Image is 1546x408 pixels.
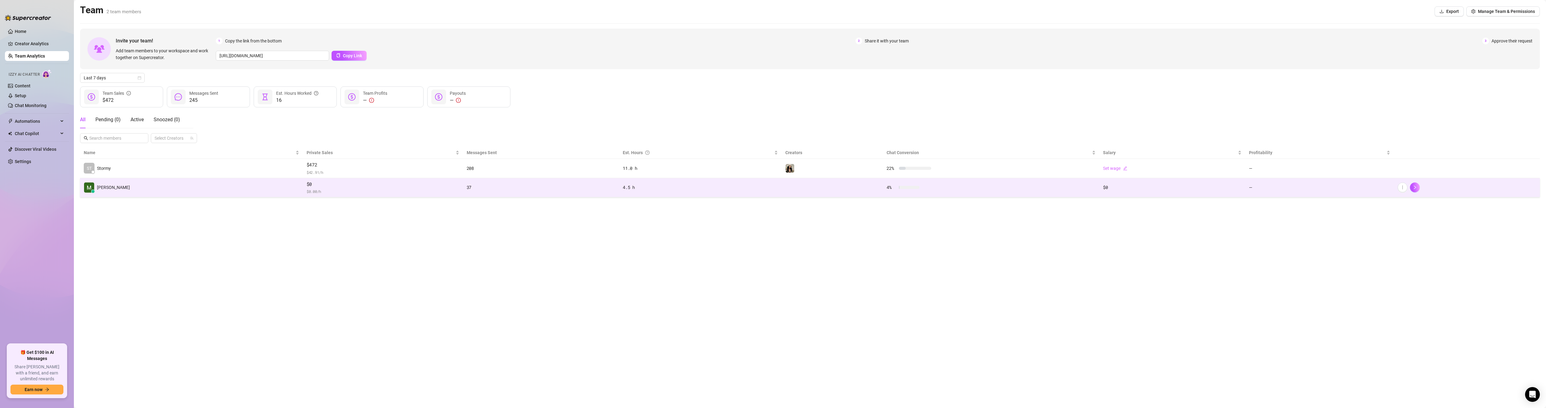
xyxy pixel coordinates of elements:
[97,184,130,191] span: [PERSON_NAME]
[5,15,51,21] img: logo-BBDzfeDw.svg
[1400,185,1405,190] span: more
[332,51,367,61] button: Copy Link
[1413,185,1417,190] span: right
[15,29,26,34] a: Home
[95,116,121,123] div: Pending ( 0 )
[225,38,282,44] span: Copy the link from the bottom
[15,39,64,49] a: Creator Analytics
[1245,178,1394,198] td: —
[645,149,650,156] span: question-circle
[8,119,13,124] span: thunderbolt
[435,93,442,101] span: dollar-circle
[15,54,45,58] a: Team Analytics
[10,385,63,394] button: Earn nowarrow-right
[89,135,140,142] input: Search members
[307,188,459,194] span: $ 0.00 /h
[15,159,31,164] a: Settings
[116,47,213,61] span: Add team members to your workspace and work together on Supercreator.
[1471,9,1476,14] span: setting
[138,76,141,80] span: calendar
[623,165,778,172] div: 11.0 h
[15,93,26,98] a: Setup
[1249,150,1272,155] span: Profitability
[88,93,95,101] span: dollar-circle
[307,150,333,155] span: Private Sales
[84,182,94,193] img: M H
[87,165,92,172] span: ST
[276,90,318,97] div: Est. Hours Worked
[80,147,303,159] th: Name
[127,90,131,97] span: info-circle
[623,149,773,156] div: Est. Hours
[1446,9,1459,14] span: Export
[314,90,318,97] span: question-circle
[865,38,909,44] span: Share it with your team
[15,147,56,152] a: Discover Viral Videos
[84,149,294,156] span: Name
[103,90,131,97] div: Team Sales
[1466,6,1540,16] button: Manage Team & Permissions
[786,164,794,173] img: Stormy
[276,97,318,104] span: 16
[1492,38,1532,44] span: Approve their request
[25,387,42,392] span: Earn now
[467,184,615,191] div: 37
[467,150,497,155] span: Messages Sent
[887,165,896,172] span: 22 %
[190,136,194,140] span: team
[456,98,461,103] span: exclamation-circle
[103,97,131,104] span: $472
[336,53,340,58] span: copy
[782,147,883,159] th: Creators
[10,350,63,362] span: 🎁 Get $100 in AI Messages
[45,387,49,392] span: arrow-right
[15,129,58,138] span: Chat Copilot
[887,150,919,155] span: Chat Conversion
[97,165,111,172] span: Stormy
[1103,150,1116,155] span: Salary
[15,116,58,126] span: Automations
[80,4,141,16] h2: Team
[467,165,615,172] div: 208
[107,9,141,14] span: 2 team members
[343,53,362,58] span: Copy Link
[1439,9,1444,14] span: download
[450,97,466,104] div: —
[1103,166,1127,171] a: Set wageedit
[84,73,141,82] span: Last 7 days
[1525,387,1540,402] div: Open Intercom Messenger
[15,103,46,108] a: Chat Monitoring
[42,69,52,78] img: AI Chatter
[216,38,223,44] span: 1
[8,131,12,136] img: Chat Copilot
[189,97,218,104] span: 245
[189,91,218,96] span: Messages Sent
[1435,6,1464,16] button: Export
[116,37,216,45] span: Invite your team!
[80,116,86,123] div: All
[887,184,896,191] span: 4 %
[369,98,374,103] span: exclamation-circle
[1478,9,1535,14] span: Manage Team & Permissions
[348,93,356,101] span: dollar-circle
[307,161,459,169] span: $472
[175,93,182,101] span: message
[307,169,459,175] span: $ 42.91 /h
[363,97,387,104] div: —
[856,38,862,44] span: 2
[84,136,88,140] span: search
[154,117,180,122] span: Snoozed ( 0 )
[307,181,459,188] span: $0
[1103,184,1242,191] div: $0
[261,93,269,101] span: hourglass
[1482,38,1489,44] span: 3
[131,117,144,122] span: Active
[9,72,40,78] span: Izzy AI Chatter
[1245,159,1394,178] td: —
[450,91,466,96] span: Payouts
[1123,166,1127,170] span: edit
[363,91,387,96] span: Team Profits
[10,364,63,382] span: Share [PERSON_NAME] with a friend, and earn unlimited rewards
[15,83,30,88] a: Content
[623,184,778,191] div: 4.5 h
